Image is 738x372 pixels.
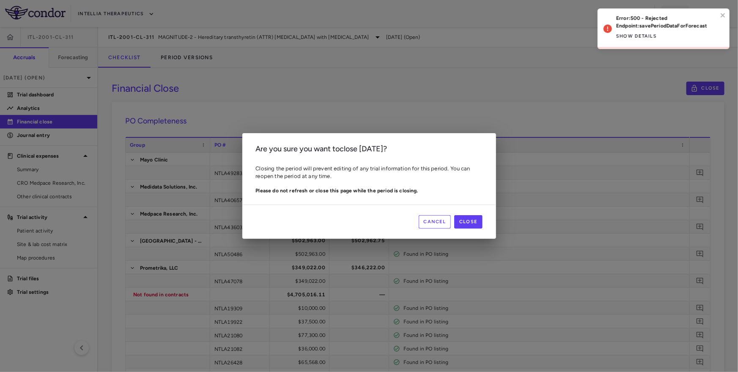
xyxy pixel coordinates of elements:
[256,165,483,194] div: Closing the period will prevent editing of any trial information for this period. You can reopen ...
[720,12,726,20] button: close
[454,215,482,229] button: Close
[242,133,496,165] h2: Are you sure you want to close [DATE] ?
[616,22,718,30] p: Endpoint: savePeriodDataForForecast
[616,14,718,22] p: Error: 500 - Rejected
[616,30,657,43] button: Show details
[419,215,451,229] button: Cancel
[256,187,483,194] p: Please do not refresh or close this page while the period is closing.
